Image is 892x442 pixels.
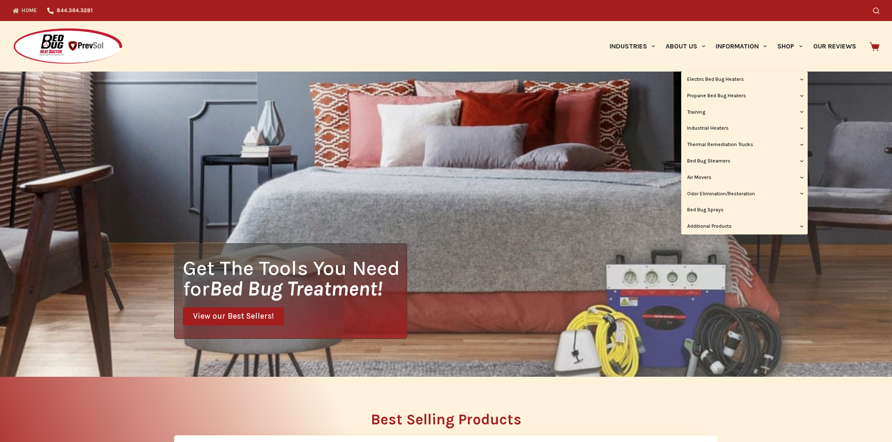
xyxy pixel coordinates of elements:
a: Thermal Remediation Trucks [681,137,808,153]
a: Bed Bug Steamers [681,153,808,169]
h1: Get The Tools You Need for [183,258,407,299]
button: Search [873,8,879,14]
img: Prevsol/Bed Bug Heat Doctor [13,28,123,65]
a: View our Best Sellers! [183,307,284,325]
i: Bed Bug Treatment! [210,277,382,301]
span: View our Best Sellers! [193,312,274,320]
nav: Primary [604,21,861,72]
a: Additional Products [681,218,808,234]
a: Propane Bed Bug Heaters [681,88,808,104]
a: Bed Bug Sprays [681,202,808,218]
a: Information [711,21,772,72]
a: Industries [604,21,660,72]
h2: Best Selling Products [174,412,718,427]
a: Our Reviews [808,21,861,72]
a: Air Movers [681,170,808,186]
a: Electric Bed Bug Heaters [681,72,808,88]
a: Training [681,104,808,120]
a: Industrial Heaters [681,120,808,136]
a: About Us [660,21,710,72]
a: Odor Elimination/Restoration [681,186,808,202]
a: Shop [772,21,808,72]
